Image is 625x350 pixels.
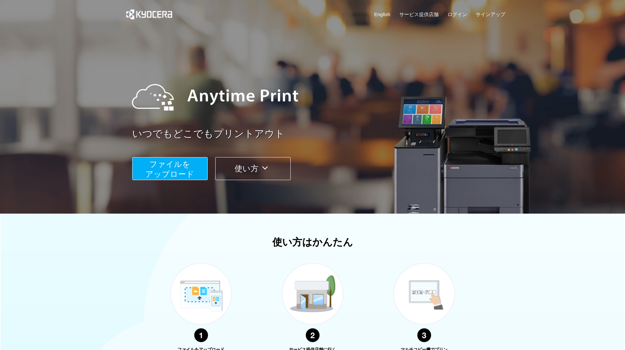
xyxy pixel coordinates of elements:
a: サービス提供店舗 [399,11,439,18]
button: 使い方 [215,157,291,180]
a: いつでもどこでもプリントアウト [132,127,510,141]
span: ファイルを ​​アップロード [145,160,194,178]
a: サインアップ [476,11,505,18]
button: ファイルを​​アップロード [132,157,208,180]
a: English [374,11,390,18]
a: ログイン [448,11,467,18]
